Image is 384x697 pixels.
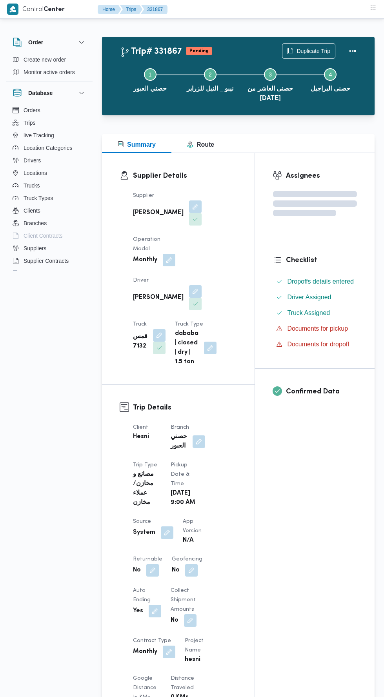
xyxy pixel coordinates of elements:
[13,38,86,47] button: Order
[189,49,209,53] b: Pending
[9,242,89,255] button: Suppliers
[287,294,331,300] span: Driver Assigned
[9,204,89,217] button: Clients
[24,256,69,266] span: Supplier Contracts
[329,71,332,78] span: 4
[9,154,89,167] button: Drivers
[9,179,89,192] button: Trucks
[171,616,178,625] b: No
[133,171,237,181] h3: Supplier Details
[286,386,357,397] h3: Confirmed Data
[149,71,152,78] span: 1
[185,638,204,653] span: Project Name
[172,557,202,562] span: Geofencing
[133,528,155,537] b: System
[175,322,203,327] span: Truck Type
[273,338,357,351] button: Documents for dropoff
[297,46,330,56] span: Duplicate Trip
[175,329,198,367] b: dababa | closed | dry | 1.5 ton
[133,84,166,93] span: حصني العبور
[9,66,89,78] button: Monitor active orders
[185,655,200,664] b: hesni
[24,67,75,77] span: Monitor active orders
[133,588,151,602] span: Auto Ending
[133,566,141,575] b: No
[9,267,89,280] button: Devices
[24,269,43,278] span: Devices
[141,5,167,14] button: 331867
[120,5,142,14] button: Trips
[120,47,182,57] h2: Trip# 331867
[300,59,360,100] button: حصنى البراجيل
[171,462,189,486] span: Pickup date & time
[133,638,171,643] span: Contract Type
[28,38,43,47] h3: Order
[24,193,53,203] span: Truck Types
[28,88,53,98] h3: Database
[133,208,184,218] b: [PERSON_NAME]
[180,59,240,100] button: نيبو _ النيل للزراير
[133,293,184,302] b: [PERSON_NAME]
[171,676,194,690] span: Distance Traveled
[9,217,89,229] button: Branches
[247,84,294,103] span: حصنى العاشر من [DATE]
[133,606,143,616] b: Yes
[133,322,147,327] span: Truck
[133,193,154,198] span: Supplier
[183,519,202,533] span: App Version
[240,59,300,109] button: حصنى العاشر من [DATE]
[287,293,331,302] span: Driver Assigned
[133,557,162,562] span: Returnable
[24,156,41,165] span: Drivers
[9,104,89,116] button: Orders
[311,84,350,93] span: حصنى البراجيل
[286,171,357,181] h3: Assignees
[287,278,354,285] span: Dropoffs details entered
[24,143,73,153] span: Location Categories
[209,71,212,78] span: 2
[44,7,65,13] b: Center
[24,131,54,140] span: live Tracking
[287,340,349,349] span: Documents for dropoff
[286,255,357,266] h3: Checklist
[273,291,357,304] button: Driver Assigned
[345,43,360,59] button: Actions
[273,322,357,335] button: Documents for pickup
[9,229,89,242] button: Client Contracts
[6,53,93,82] div: Order
[7,4,18,15] img: X8yXhbKr1z7QwAAAABJRU5ErkJggg==
[287,308,330,318] span: Truck Assigned
[133,647,157,657] b: Monthly
[273,275,357,288] button: Dropoffs details entered
[133,462,157,468] span: Trip Type
[287,277,354,286] span: Dropoffs details entered
[24,231,63,240] span: Client Contracts
[171,588,196,612] span: Collect Shipment Amounts
[24,244,46,253] span: Suppliers
[133,278,149,283] span: Driver
[118,141,156,148] span: Summary
[98,5,121,14] button: Home
[287,309,330,316] span: Truck Assigned
[24,55,66,64] span: Create new order
[133,332,147,351] b: قمس 7132
[133,402,237,413] h3: Trip Details
[287,341,349,348] span: Documents for dropoff
[24,106,40,115] span: Orders
[287,325,348,332] span: Documents for pickup
[133,519,151,524] span: Source
[6,104,93,274] div: Database
[171,489,197,508] b: [DATE] 9:00 AM
[9,255,89,267] button: Supplier Contracts
[287,324,348,333] span: Documents for pickup
[9,53,89,66] button: Create new order
[9,192,89,204] button: Truck Types
[133,432,149,442] b: Hesni
[24,118,36,127] span: Trips
[171,432,187,451] b: حصني العبور
[13,88,86,98] button: Database
[9,142,89,154] button: Location Categories
[186,47,212,55] span: Pending
[282,43,335,59] button: Duplicate Trip
[9,116,89,129] button: Trips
